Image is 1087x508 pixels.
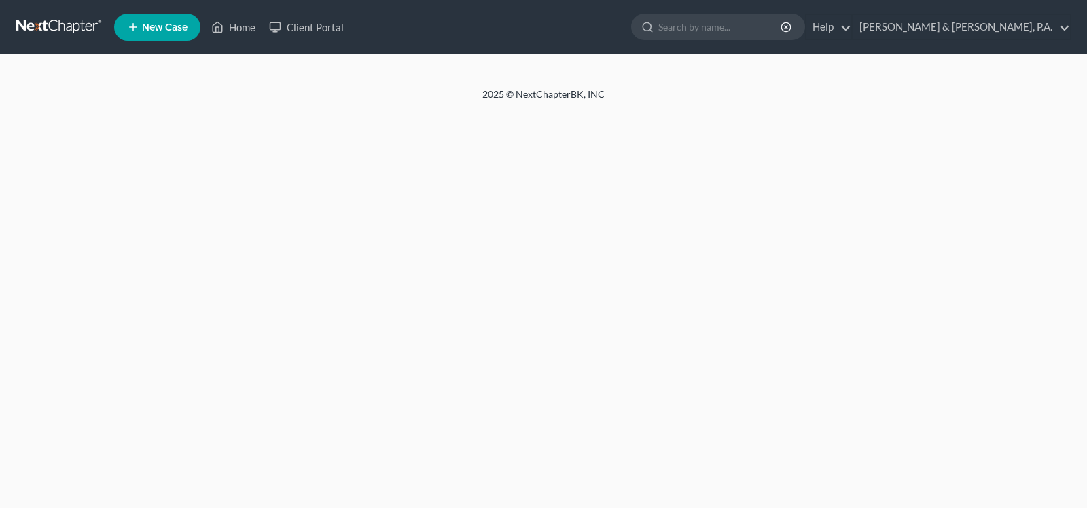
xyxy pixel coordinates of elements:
[806,15,851,39] a: Help
[204,15,262,39] a: Home
[262,15,351,39] a: Client Portal
[156,88,931,112] div: 2025 © NextChapterBK, INC
[658,14,783,39] input: Search by name...
[142,22,188,33] span: New Case
[853,15,1070,39] a: [PERSON_NAME] & [PERSON_NAME], P.A.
